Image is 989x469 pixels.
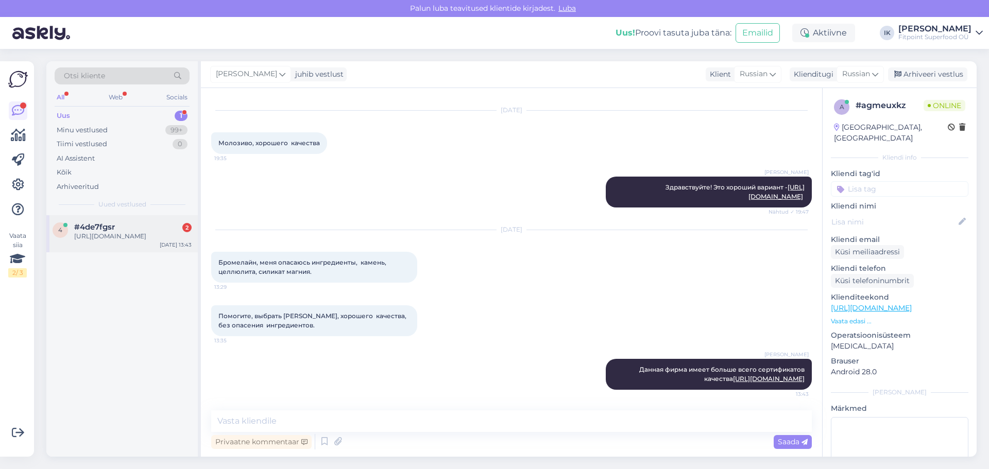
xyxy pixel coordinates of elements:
[770,390,809,398] span: 13:43
[57,125,108,135] div: Minu vestlused
[160,241,192,249] div: [DATE] 13:43
[831,367,968,377] p: Android 28.0
[831,168,968,179] p: Kliendi tag'id
[164,91,190,104] div: Socials
[98,200,146,209] span: Uued vestlused
[831,356,968,367] p: Brauser
[211,225,812,234] div: [DATE]
[831,153,968,162] div: Kliendi info
[764,351,809,358] span: [PERSON_NAME]
[706,69,731,80] div: Klient
[64,71,105,81] span: Otsi kliente
[165,125,187,135] div: 99+
[666,183,805,200] span: Здравствуйте! Это хороший вариант -
[55,91,66,104] div: All
[173,139,187,149] div: 0
[831,234,968,245] p: Kliendi email
[924,100,965,111] span: Online
[831,330,968,341] p: Operatsioonisüsteem
[842,68,870,80] span: Russian
[57,139,107,149] div: Tiimi vestlused
[778,437,808,446] span: Saada
[769,208,809,216] span: Nähtud ✓ 19:47
[792,24,855,42] div: Aktiivne
[214,154,253,162] span: 19:35
[764,168,809,176] span: [PERSON_NAME]
[831,292,968,303] p: Klienditeekond
[831,303,912,312] a: [URL][DOMAIN_NAME]
[831,403,968,414] p: Märkmed
[211,435,312,449] div: Privaatne kommentaar
[218,312,410,329] span: Помогите, выбрать [PERSON_NAME], хорошего качества, без опасения ингредиентов.
[880,26,894,40] div: IK
[218,258,388,275] span: Бромелайн, меня опасаюсь ингредиенты, камень, целлюлита, силикат магния.
[831,274,914,288] div: Küsi telefoninumbrit
[831,216,957,228] input: Lisa nimi
[831,181,968,197] input: Lisa tag
[214,337,253,344] span: 13:35
[8,268,27,277] div: 2 / 3
[216,68,277,80] span: [PERSON_NAME]
[8,231,27,277] div: Vaata siia
[736,23,780,43] button: Emailid
[831,317,968,326] p: Vaata edasi ...
[898,25,983,41] a: [PERSON_NAME]Fitpoint Superfood OÜ
[831,201,968,212] p: Kliendi nimi
[57,111,70,121] div: Uus
[856,99,924,112] div: # agmeuxkz
[740,68,768,80] span: Russian
[175,111,187,121] div: 1
[107,91,125,104] div: Web
[57,182,99,192] div: Arhiveeritud
[831,341,968,352] p: [MEDICAL_DATA]
[834,122,948,144] div: [GEOGRAPHIC_DATA], [GEOGRAPHIC_DATA]
[74,232,192,241] div: [URL][DOMAIN_NAME]
[57,153,95,164] div: AI Assistent
[733,375,805,383] a: [URL][DOMAIN_NAME]
[831,245,904,259] div: Küsi meiliaadressi
[555,4,579,13] span: Luba
[840,103,844,111] span: a
[74,222,115,232] span: #4de7fgsr
[831,263,968,274] p: Kliendi telefon
[218,139,320,147] span: Молозиво, хорошего качества
[58,226,62,234] span: 4
[8,70,28,89] img: Askly Logo
[616,28,635,38] b: Uus!
[214,283,253,291] span: 13:29
[616,27,731,39] div: Proovi tasuta juba täna:
[888,67,967,81] div: Arhiveeri vestlus
[831,388,968,397] div: [PERSON_NAME]
[790,69,833,80] div: Klienditugi
[57,167,72,178] div: Kõik
[182,223,192,232] div: 2
[639,366,806,383] span: Данная фирма имеет больше всего сертификатов качества
[898,33,971,41] div: Fitpoint Superfood OÜ
[898,25,971,33] div: [PERSON_NAME]
[211,106,812,115] div: [DATE]
[291,69,344,80] div: juhib vestlust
